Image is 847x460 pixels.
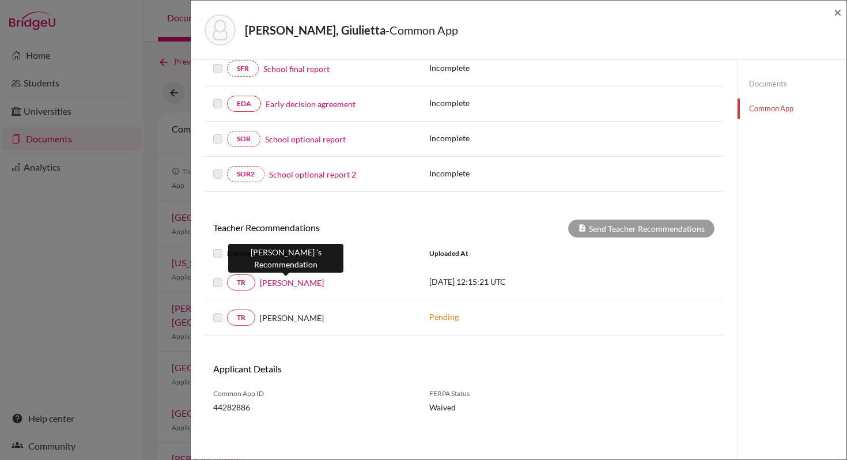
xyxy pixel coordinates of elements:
a: TR [227,310,255,326]
div: Uploaded at [421,247,593,261]
a: EDA [227,96,261,112]
p: Pending [429,311,585,323]
span: [PERSON_NAME] [260,312,324,324]
span: FERPA Status [429,389,542,399]
span: Common App ID [213,389,412,399]
a: TR [227,274,255,291]
a: School final report [263,63,330,75]
p: [DATE] 12:15:21 UTC [429,276,585,288]
div: Send Teacher Recommendations [568,220,714,237]
p: Incomplete [429,132,548,144]
strong: [PERSON_NAME], Giulietta [245,23,385,37]
p: Incomplete [429,62,548,74]
span: - Common App [385,23,458,37]
a: SFR [227,61,259,77]
a: School optional report 2 [269,168,356,180]
a: SOR [227,131,260,147]
a: [PERSON_NAME] [260,277,324,289]
a: SOR2 [227,166,264,182]
a: Documents [738,74,846,94]
span: 44282886 [213,401,412,413]
div: [PERSON_NAME] ’s Recommendation [228,244,343,273]
a: Common App [738,99,846,119]
a: Early decision agreement [266,98,356,110]
button: Close [834,5,842,19]
h6: Teacher Recommendations [205,222,464,233]
a: School optional report [265,133,346,145]
div: Document Type / Name [205,247,421,261]
p: Incomplete [429,167,548,179]
span: × [834,3,842,20]
span: Waived [429,401,542,413]
h6: Applicant Details [213,363,455,374]
p: Incomplete [429,97,548,109]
